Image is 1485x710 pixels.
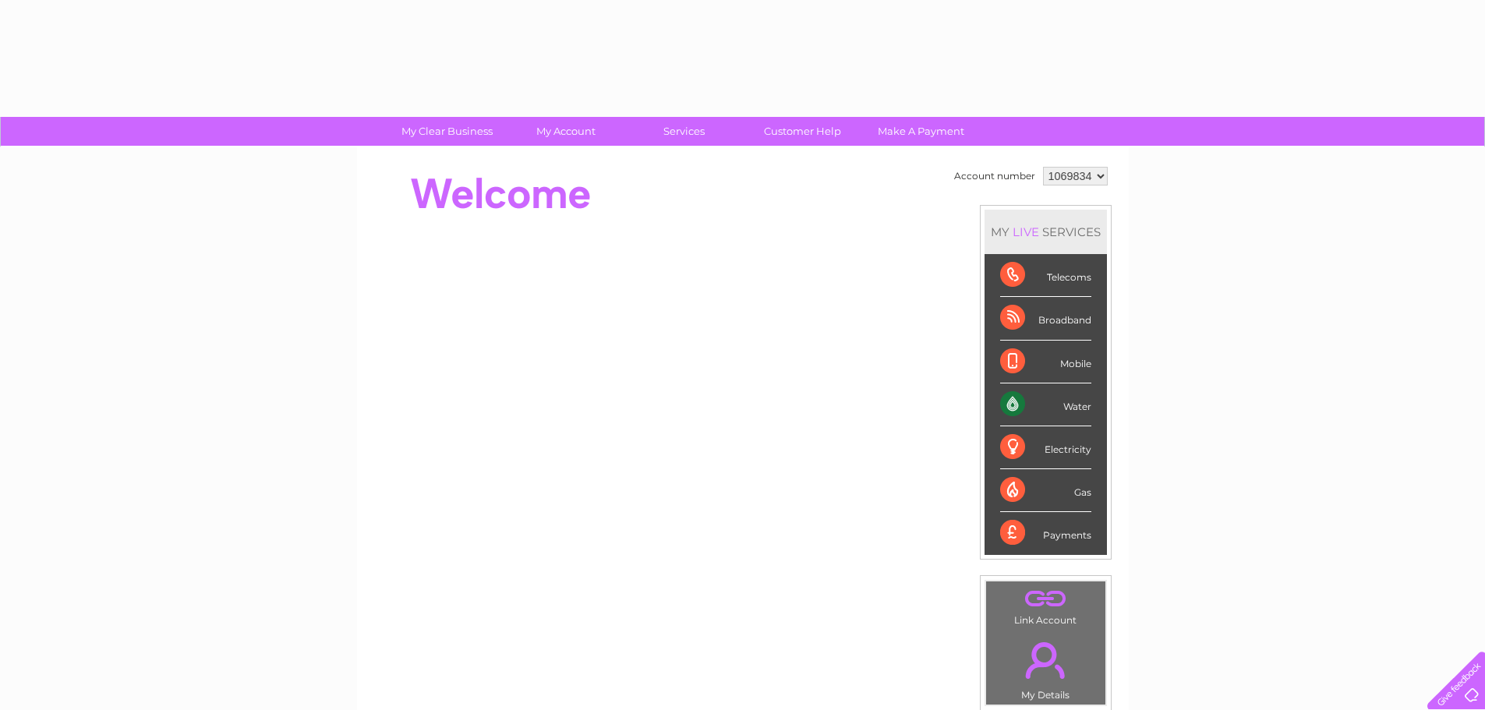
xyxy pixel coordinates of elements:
[1000,469,1091,512] div: Gas
[857,117,985,146] a: Make A Payment
[1000,297,1091,340] div: Broadband
[985,210,1107,254] div: MY SERVICES
[383,117,511,146] a: My Clear Business
[501,117,630,146] a: My Account
[990,585,1101,613] a: .
[1009,224,1042,239] div: LIVE
[990,633,1101,687] a: .
[620,117,748,146] a: Services
[1000,254,1091,297] div: Telecoms
[985,629,1106,705] td: My Details
[985,581,1106,630] td: Link Account
[1000,512,1091,554] div: Payments
[738,117,867,146] a: Customer Help
[950,163,1039,189] td: Account number
[1000,383,1091,426] div: Water
[1000,341,1091,383] div: Mobile
[1000,426,1091,469] div: Electricity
